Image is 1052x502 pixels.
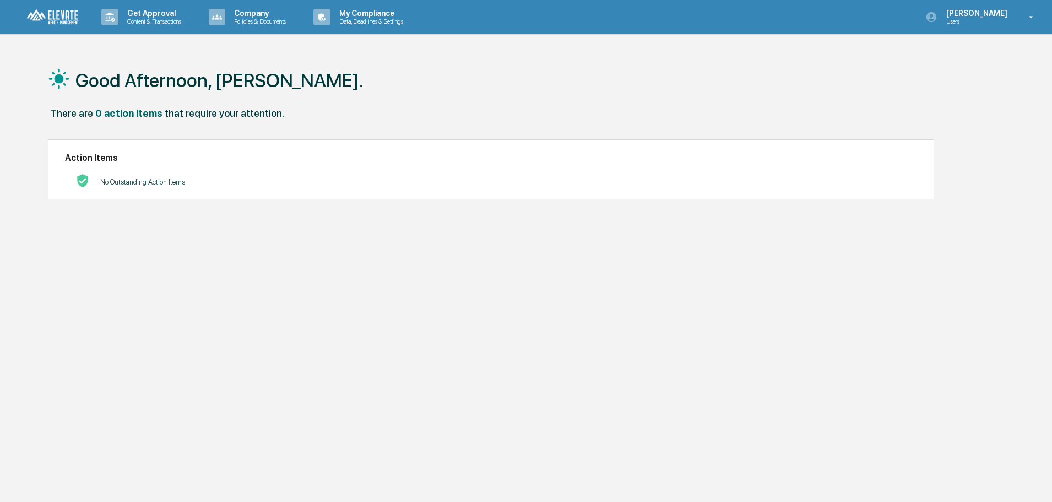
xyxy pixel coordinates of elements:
[65,153,917,163] h2: Action Items
[330,18,409,25] p: Data, Deadlines & Settings
[76,174,89,187] img: No Actions logo
[937,18,1013,25] p: Users
[937,9,1013,18] p: [PERSON_NAME]
[165,107,284,119] div: that require your attention.
[100,178,185,186] p: No Outstanding Action Items
[75,69,364,91] h1: Good Afternoon, [PERSON_NAME].
[118,18,187,25] p: Content & Transactions
[330,9,409,18] p: My Compliance
[26,9,79,26] img: logo
[50,107,93,119] div: There are
[95,107,162,119] div: 0 action items
[118,9,187,18] p: Get Approval
[225,9,291,18] p: Company
[225,18,291,25] p: Policies & Documents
